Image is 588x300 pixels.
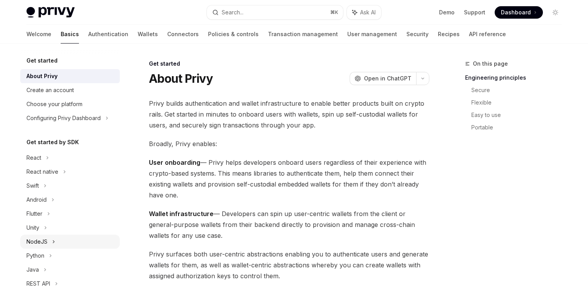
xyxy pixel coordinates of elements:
[439,9,455,16] a: Demo
[61,25,79,44] a: Basics
[26,138,79,147] h5: Get started by SDK
[149,249,429,281] span: Privy surfaces both user-centric abstractions enabling you to authenticate users and generate wal...
[471,96,568,109] a: Flexible
[471,109,568,121] a: Easy to use
[20,69,120,83] a: About Privy
[26,167,58,176] div: React native
[364,75,411,82] span: Open in ChatGPT
[149,208,429,241] span: — Developers can spin up user-centric wallets from the client or general-purpose wallets from the...
[26,223,39,232] div: Unity
[26,99,82,109] div: Choose your platform
[438,25,460,44] a: Recipes
[149,98,429,131] span: Privy builds authentication and wallet infrastructure to enable better products built on crypto r...
[88,25,128,44] a: Authentication
[268,25,338,44] a: Transaction management
[465,72,568,84] a: Engineering principles
[138,25,158,44] a: Wallets
[26,279,50,288] div: REST API
[149,157,429,201] span: — Privy helps developers onboard users regardless of their experience with crypto-based systems. ...
[26,113,101,123] div: Configuring Privy Dashboard
[360,9,376,16] span: Ask AI
[347,5,381,19] button: Ask AI
[20,83,120,97] a: Create an account
[26,209,42,218] div: Flutter
[347,25,397,44] a: User management
[26,7,75,18] img: light logo
[26,251,44,260] div: Python
[26,195,47,204] div: Android
[26,25,51,44] a: Welcome
[207,5,343,19] button: Search...⌘K
[26,85,74,95] div: Create an account
[471,84,568,96] a: Secure
[406,25,429,44] a: Security
[350,72,416,85] button: Open in ChatGPT
[473,59,508,68] span: On this page
[167,25,199,44] a: Connectors
[495,6,543,19] a: Dashboard
[149,72,213,85] h1: About Privy
[26,181,39,190] div: Swift
[330,9,338,16] span: ⌘ K
[464,9,485,16] a: Support
[208,25,259,44] a: Policies & controls
[149,138,429,149] span: Broadly, Privy enables:
[26,56,58,65] h5: Get started
[149,60,429,68] div: Get started
[20,97,120,111] a: Choose your platform
[26,153,41,162] div: React
[222,8,243,17] div: Search...
[149,159,200,166] strong: User onboarding
[26,72,58,81] div: About Privy
[549,6,562,19] button: Toggle dark mode
[26,237,47,246] div: NodeJS
[471,121,568,134] a: Portable
[26,265,39,274] div: Java
[469,25,506,44] a: API reference
[149,210,213,218] strong: Wallet infrastructure
[501,9,531,16] span: Dashboard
